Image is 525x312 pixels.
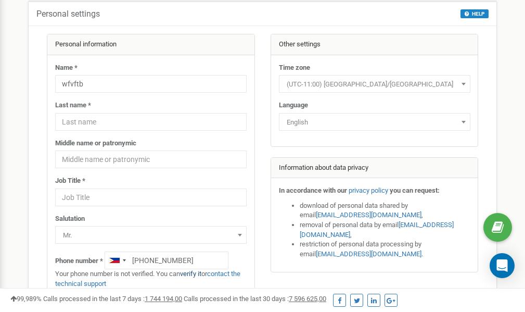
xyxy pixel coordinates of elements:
[55,139,136,148] label: Middle name or patronymic
[279,63,310,73] label: Time zone
[55,113,247,131] input: Last name
[300,240,470,259] li: restriction of personal data processing by email .
[460,9,489,18] button: HELP
[55,176,85,186] label: Job Title *
[55,214,85,224] label: Salutation
[55,269,247,289] p: Your phone number is not verified. You can or
[55,63,78,73] label: Name *
[300,220,470,240] li: removal of personal data by email ,
[300,201,470,220] li: download of personal data shared by email ,
[55,226,247,244] span: Mr.
[10,295,42,303] span: 99,989%
[283,77,467,92] span: (UTC-11:00) Pacific/Midway
[316,211,421,219] a: [EMAIL_ADDRESS][DOMAIN_NAME]
[180,270,201,278] a: verify it
[271,34,478,55] div: Other settings
[105,252,129,269] div: Telephone country code
[300,221,454,239] a: [EMAIL_ADDRESS][DOMAIN_NAME]
[184,295,326,303] span: Calls processed in the last 30 days :
[390,186,440,194] strong: you can request:
[349,186,388,194] a: privacy policy
[59,228,243,243] span: Mr.
[316,250,421,258] a: [EMAIL_ADDRESS][DOMAIN_NAME]
[279,186,347,194] strong: In accordance with our
[55,270,240,288] a: contact the technical support
[55,256,103,266] label: Phone number *
[55,189,247,206] input: Job Title
[55,151,247,168] input: Middle name or patronymic
[36,9,100,19] h5: Personal settings
[279,75,470,93] span: (UTC-11:00) Pacific/Midway
[43,295,182,303] span: Calls processed in the last 7 days :
[47,34,254,55] div: Personal information
[55,101,91,110] label: Last name *
[145,295,182,303] u: 1 744 194,00
[105,252,228,269] input: +1-800-555-55-55
[289,295,326,303] u: 7 596 625,00
[279,101,308,110] label: Language
[279,113,470,131] span: English
[271,158,478,179] div: Information about data privacy
[283,115,467,130] span: English
[55,75,247,93] input: Name
[490,253,515,278] div: Open Intercom Messenger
